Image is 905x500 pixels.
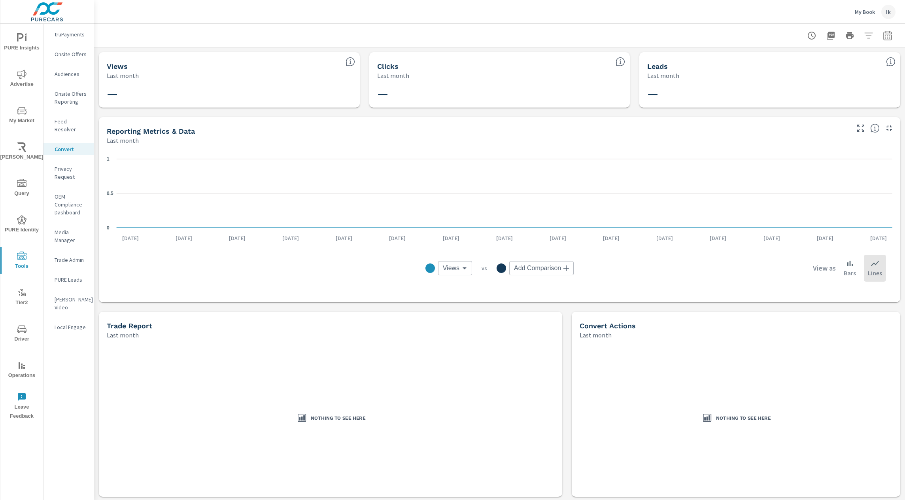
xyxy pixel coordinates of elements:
p: [DATE] [384,234,411,242]
div: OEM Compliance Dashboard [43,191,94,218]
span: Tier2 [3,288,41,307]
button: Minimize Widget [883,122,896,134]
span: The Combined Number of Times the PureCars MVH And Trade Tool were Clicked [616,57,625,66]
p: PURE Leads [55,276,87,284]
h5: Leads [647,62,668,70]
span: Operations [3,361,41,380]
span: My Market [3,106,41,125]
div: Add Comparison [509,261,574,275]
h3: Nothing to see here [716,415,771,422]
div: Views [438,261,472,275]
span: Leave Feedback [3,392,41,421]
div: Local Engage [43,321,94,333]
div: Trade Admin [43,254,94,266]
p: Local Engage [55,323,87,331]
h5: Reporting Metrics & Data [107,127,195,135]
p: Last month [647,71,679,80]
h5: Clicks [377,62,399,70]
div: Ik [881,5,896,19]
p: [DATE] [544,234,572,242]
text: 0 [107,225,110,231]
p: vs [472,265,497,272]
span: PURE Identity [3,215,41,235]
p: Privacy Request [55,165,87,181]
p: Last month [107,136,139,145]
p: [DATE] [491,234,518,242]
p: Last month [580,330,612,340]
p: Feed Resolver [55,117,87,133]
div: PURE Leads [43,274,94,286]
span: Add Comparison [514,264,561,272]
p: Onsite Offers [55,50,87,58]
div: nav menu [0,24,43,424]
h3: Nothing to see here [311,415,365,422]
p: [DATE] [277,234,304,242]
p: Convert [55,145,87,153]
button: Print Report [842,28,858,44]
p: [DATE] [811,234,839,242]
p: Media Manager [55,228,87,244]
div: Media Manager [43,226,94,246]
h5: Convert Actions [580,322,636,330]
p: OEM Compliance Dashboard [55,193,87,216]
span: Understand value report data over time and see how metrics compare to each other. [870,123,880,133]
div: Convert [43,143,94,155]
p: [DATE] [223,234,251,242]
span: The Combined Number of Leads the MVH and Trade Tool Generated [886,57,896,66]
p: [DATE] [330,234,358,242]
div: truPayments [43,28,94,40]
text: 0.5 [107,191,113,196]
span: Query [3,179,41,198]
div: Onsite Offers Reporting [43,88,94,108]
p: [DATE] [437,234,465,242]
p: [DATE] [704,234,732,242]
h5: Views [107,62,128,70]
p: [DATE] [597,234,625,242]
p: [DATE] [865,234,892,242]
p: Onsite Offers Reporting [55,90,87,106]
p: Bars [844,268,856,278]
p: Audiences [55,70,87,78]
p: Trade Admin [55,256,87,264]
span: PURE Insights [3,33,41,53]
h5: Trade Report [107,322,152,330]
div: Onsite Offers [43,48,94,60]
span: Advertise [3,70,41,89]
button: Make Fullscreen [854,122,867,134]
p: My Book [855,8,875,15]
p: [DATE] [170,234,198,242]
span: Driver [3,324,41,344]
h3: — [107,87,352,100]
h3: — [647,87,892,100]
div: Feed Resolver [43,116,94,135]
button: "Export Report to PDF" [823,28,839,44]
div: Audiences [43,68,94,80]
h6: View as [813,264,836,272]
p: Last month [377,71,409,80]
div: Privacy Request [43,163,94,183]
p: [DATE] [117,234,144,242]
p: [DATE] [651,234,678,242]
text: 1 [107,156,110,162]
span: Tools [3,252,41,271]
span: Views [443,264,459,272]
span: [PERSON_NAME] [3,142,41,162]
h3: — [377,87,622,100]
span: The Number of Times the PureCars MVH was Viewed [346,57,355,66]
div: [PERSON_NAME] Video [43,294,94,313]
p: [PERSON_NAME] Video [55,295,87,311]
p: [DATE] [758,234,786,242]
p: truPayments [55,30,87,38]
p: Lines [868,268,882,278]
p: Last month [107,71,139,80]
p: Last month [107,330,139,340]
button: Select Date Range [880,28,896,44]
